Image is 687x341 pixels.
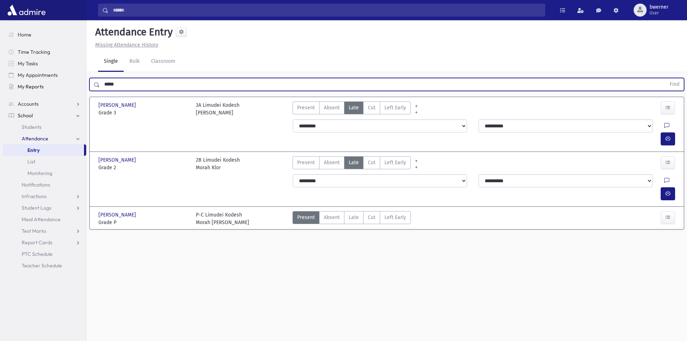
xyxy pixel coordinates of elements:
[3,237,86,248] a: Report Cards
[384,104,406,112] span: Left Early
[384,214,406,221] span: Left Early
[196,211,249,226] div: P-C Limudei Kodesh Morah [PERSON_NAME]
[292,156,411,171] div: AttTypes
[98,164,189,171] span: Grade 2
[368,104,375,112] span: Cut
[18,101,39,107] span: Accounts
[324,159,340,166] span: Absent
[292,101,411,117] div: AttTypes
[3,156,86,167] a: List
[3,110,86,121] a: School
[368,159,375,166] span: Cut
[95,42,158,48] u: Missing Attendance History
[3,225,86,237] a: Test Marks
[3,58,86,69] a: My Tasks
[22,124,41,130] span: Students
[22,182,50,188] span: Notifications
[98,52,124,72] a: Single
[145,52,181,72] a: Classroom
[98,109,189,117] span: Grade 3
[22,251,53,257] span: PTC Schedule
[22,135,48,142] span: Attendance
[22,262,62,269] span: Teacher Schedule
[349,214,359,221] span: Late
[98,219,189,226] span: Grade P
[3,202,86,214] a: Student Logs
[349,104,359,112] span: Late
[22,239,52,246] span: Report Cards
[98,101,137,109] span: [PERSON_NAME]
[196,101,239,117] div: 3A Limudei Kodesh [PERSON_NAME]
[324,104,340,112] span: Absent
[109,4,545,17] input: Search
[27,147,40,153] span: Entry
[3,98,86,110] a: Accounts
[92,26,173,38] h5: Attendance Entry
[3,29,86,40] a: Home
[349,159,359,166] span: Late
[384,159,406,166] span: Left Early
[3,69,86,81] a: My Appointments
[18,72,58,78] span: My Appointments
[18,83,44,90] span: My Reports
[649,10,668,16] span: User
[297,104,315,112] span: Present
[22,205,51,211] span: Student Logs
[3,167,86,179] a: Monitoring
[3,46,86,58] a: Time Tracking
[3,81,86,92] a: My Reports
[368,214,375,221] span: Cut
[98,156,137,164] span: [PERSON_NAME]
[22,193,47,200] span: Infractions
[3,133,86,144] a: Attendance
[98,211,137,219] span: [PERSON_NAME]
[3,191,86,202] a: Infractions
[3,179,86,191] a: Notifications
[3,214,86,225] a: Meal Attendance
[124,52,145,72] a: Bulk
[292,211,411,226] div: AttTypes
[665,78,684,91] button: Find
[3,260,86,271] a: Teacher Schedule
[18,31,31,38] span: Home
[297,214,315,221] span: Present
[92,42,158,48] a: Missing Attendance History
[3,121,86,133] a: Students
[196,156,240,171] div: 2B Limudei Kodesh Morah Klor
[3,248,86,260] a: PTC Schedule
[27,158,35,165] span: List
[324,214,340,221] span: Absent
[18,49,50,55] span: Time Tracking
[3,144,84,156] a: Entry
[22,228,46,234] span: Test Marks
[18,60,38,67] span: My Tasks
[649,4,668,10] span: bwerner
[27,170,52,176] span: Monitoring
[297,159,315,166] span: Present
[6,3,47,17] img: AdmirePro
[22,216,61,223] span: Meal Attendance
[18,112,33,119] span: School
